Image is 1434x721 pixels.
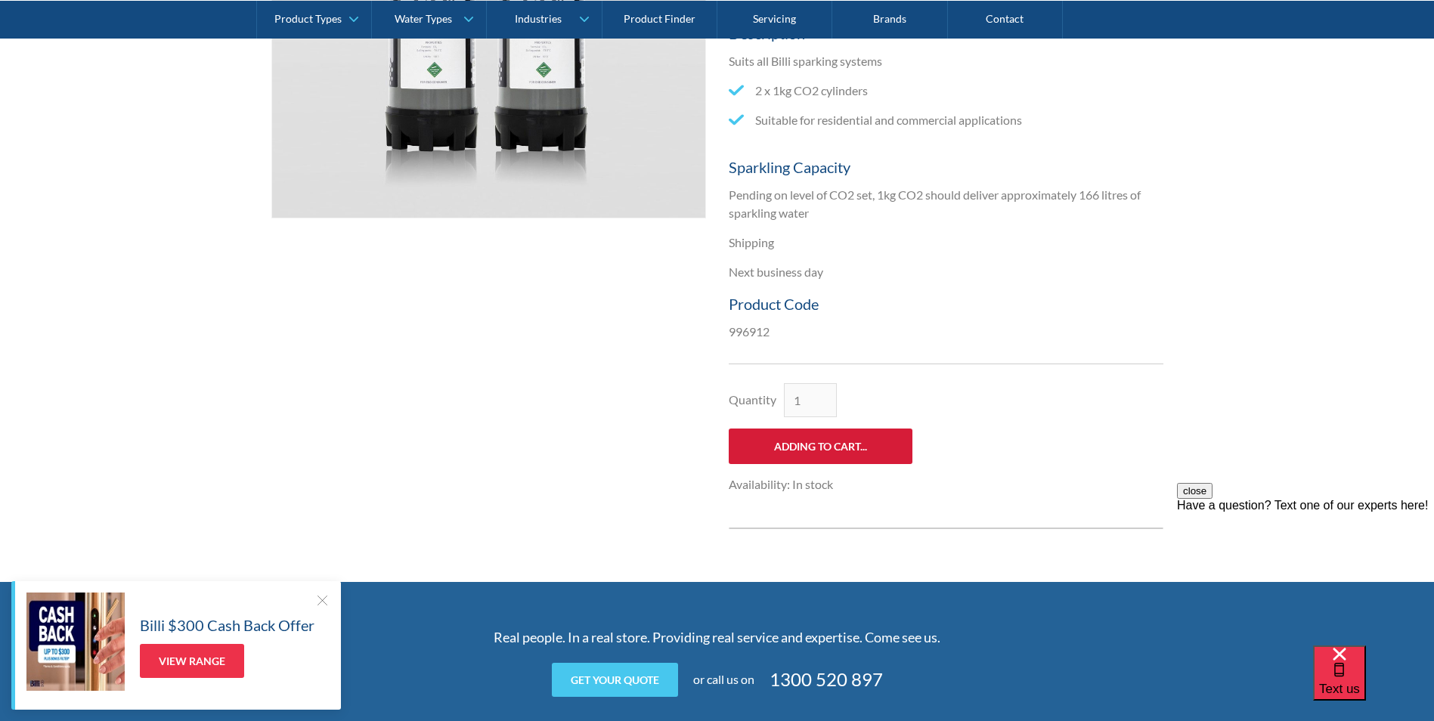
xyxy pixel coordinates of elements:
[1177,483,1434,664] iframe: podium webchat widget prompt
[729,429,912,464] input: Adding to cart...
[729,292,1163,315] h5: Product Code
[729,82,1163,100] li: 2 x 1kg CO2 cylinders
[729,323,1163,341] p: 996912
[693,670,754,689] div: or call us on
[729,52,1163,70] p: Suits all Billi sparking systems
[729,186,1163,222] p: Pending on level of CO2 set, 1kg CO2 should deliver approximately 166 litres of sparkling water
[140,644,244,678] a: View Range
[423,627,1012,648] p: Real people. In a real store. Providing real service and expertise. Come see us.
[1313,645,1434,721] iframe: podium webchat widget bubble
[552,663,678,697] a: Get your quote
[26,593,125,691] img: Billi $300 Cash Back Offer
[729,263,1163,281] p: Next business day
[729,234,1163,252] p: Shipping
[515,12,562,25] div: Industries
[140,614,314,636] h5: Billi $300 Cash Back Offer
[395,12,452,25] div: Water Types
[274,12,342,25] div: Product Types
[729,111,1163,129] li: Suitable for residential and commercial applications
[729,156,1163,178] h5: Sparkling Capacity
[770,666,883,693] a: 1300 520 897
[729,391,776,409] label: Quantity
[729,475,912,494] div: Availability: In stock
